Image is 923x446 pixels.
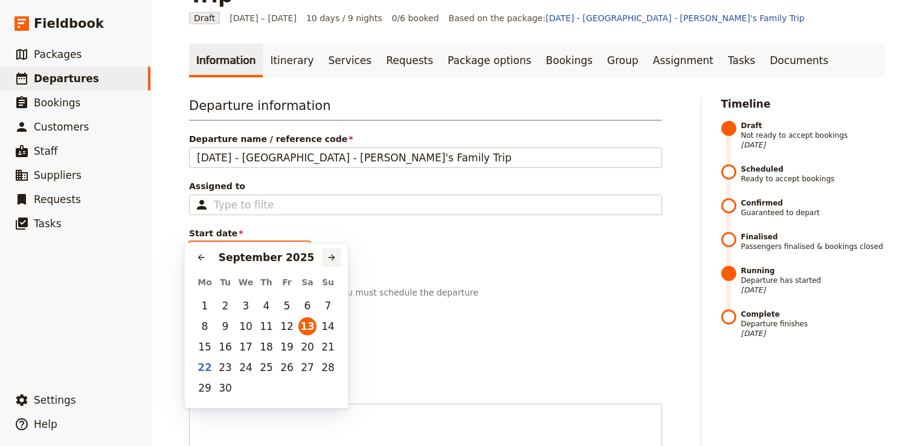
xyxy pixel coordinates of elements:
th: We [236,269,256,296]
strong: Confirmed [741,198,886,208]
span: 10 days / 9 nights [306,12,382,24]
span: Tasks [34,218,62,230]
button: 20 [298,338,317,356]
span: Staff [34,145,58,157]
button: 24 [237,358,255,377]
a: Itinerary [263,44,321,77]
span: Departures [34,73,99,85]
button: 6 [298,297,317,315]
button: 25 [257,358,275,377]
span: Draft [189,12,220,24]
a: [DATE] - [GEOGRAPHIC_DATA] - [PERSON_NAME]'s Family Trip [545,13,805,23]
div: Booking status [189,274,662,286]
span: Based on the package: [449,12,805,24]
th: Tu [215,269,236,296]
button: 30 [216,379,234,397]
button: 26 [278,358,296,377]
button: 14 [319,317,337,335]
strong: Scheduled [741,164,886,174]
button: 18 [257,338,275,356]
button: 8 [196,317,214,335]
span: [DATE] [741,285,886,295]
a: Group [600,44,646,77]
button: 23 [216,358,234,377]
span: Help [34,418,57,430]
a: Bookings [539,44,600,77]
th: Mo [195,269,215,296]
strong: Complete [741,309,886,319]
span: Passengers finalised & bookings closed [741,232,886,251]
button: 21 [319,338,337,356]
h2: Timeline [721,97,886,111]
th: Th [256,269,277,296]
span: Requests [34,193,81,205]
a: Requests [379,44,440,77]
button: 3 [237,297,255,315]
a: Information [189,44,263,77]
span: Departure has started [741,266,886,295]
button: 27 [298,358,317,377]
p: To change booking status to open, you must schedule the departure [189,286,662,299]
span: Settings [34,394,76,406]
button: 11 [257,317,275,335]
button: Previous month [192,248,210,267]
button: 4 [257,297,275,315]
h3: Departure information [189,97,662,121]
button: Next month [323,248,341,267]
button: 22 [196,358,214,377]
button: 5 [278,297,296,315]
button: 1 [196,297,214,315]
button: 12 [278,317,296,335]
th: Su [318,269,338,296]
button: 7 [319,297,337,315]
span: Bookings [34,97,80,109]
span: Departure name / reference code [189,133,662,145]
button: 9 [216,317,234,335]
span: 0/6 booked [392,12,439,24]
button: 2 [216,297,234,315]
strong: Finalised [741,232,886,242]
strong: Draft [741,121,886,131]
span: [DATE] – [DATE] [230,12,297,24]
th: Fr [277,269,297,296]
button: 17 [237,338,255,356]
a: Documents [762,44,835,77]
strong: Running [741,266,886,276]
span: Assigned to [189,180,662,192]
span: [DATE] [741,329,886,338]
span: Packages [34,48,82,60]
button: 16 [216,338,234,356]
span: Guaranteed to depart [741,198,886,218]
div: September 2025 [210,250,323,265]
a: Tasks [721,44,763,77]
button: 28 [319,358,337,377]
a: Services [321,44,379,77]
button: 29 [196,379,214,397]
button: 13 [298,317,317,335]
span: Not ready to accept bookings [741,121,886,150]
th: Sa [297,269,318,296]
a: Assignment [646,44,721,77]
button: 19 [278,338,296,356]
a: Package options [440,44,538,77]
button: 10 [237,317,255,335]
div: Office information [189,389,662,401]
input: Departure name / reference code [189,147,662,168]
button: 15 [196,338,214,356]
span: Fieldbook [34,15,104,33]
span: Start date [189,227,662,239]
span: Suppliers [34,169,82,181]
span: [DATE] [741,140,886,150]
input: Assigned to [214,198,273,212]
span: Departure finishes [741,309,886,338]
span: Customers [34,121,89,133]
span: Ready to accept bookings [741,164,886,184]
